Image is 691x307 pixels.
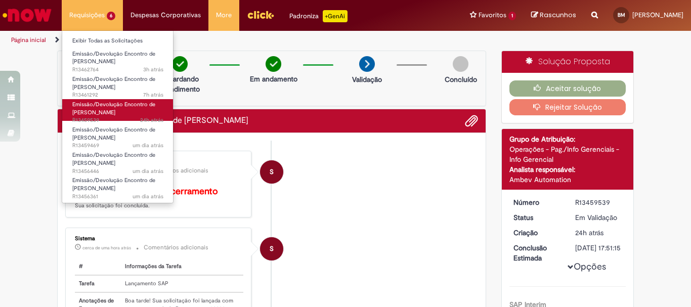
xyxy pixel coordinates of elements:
span: Emissão/Devolução Encontro de [PERSON_NAME] [72,50,155,66]
span: cerca de uma hora atrás [82,245,131,251]
a: Rascunhos [531,11,576,20]
span: BM [618,12,625,18]
span: R13456361 [72,193,163,201]
span: R13456446 [72,167,163,176]
img: click_logo_yellow_360x200.png [247,7,274,22]
span: R13459469 [72,142,163,150]
div: Padroniza [289,10,348,22]
th: Tarefa [75,275,121,292]
span: Requisições [69,10,105,20]
a: Página inicial [11,36,46,44]
time: 28/08/2025 17:24:34 [575,228,603,237]
a: Aberto R13461292 : Emissão/Devolução Encontro de Contas Fornecedor [62,74,174,96]
div: R13459539 [575,197,622,207]
span: 7h atrás [143,91,163,99]
img: check-circle-green.png [266,56,281,72]
p: +GenAi [323,10,348,22]
th: Informações da Tarefa [121,258,243,275]
span: um dia atrás [133,142,163,149]
dt: Criação [506,228,568,238]
time: 28/08/2025 10:01:00 [133,167,163,175]
span: um dia atrás [133,167,163,175]
span: 6 [107,12,115,20]
span: Rascunhos [540,10,576,20]
time: 28/08/2025 17:14:52 [133,142,163,149]
span: 24h atrás [140,116,163,124]
td: Lançamento SAP [121,275,243,292]
a: Aberto R13459539 : Emissão/Devolução Encontro de Contas Fornecedor [62,99,174,121]
div: System [260,160,283,184]
button: Rejeitar Solução [509,99,626,115]
a: Aberto R13456446 : Emissão/Devolução Encontro de Contas Fornecedor [62,150,174,171]
span: R13459539 [72,116,163,124]
div: [DATE] 17:51:15 [575,243,622,253]
img: arrow-next.png [359,56,375,72]
span: Emissão/Devolução Encontro de [PERSON_NAME] [72,101,155,116]
div: Em Validação [575,212,622,223]
th: # [75,258,121,275]
p: Concluído [445,74,477,84]
span: S [270,160,274,184]
span: R13462764 [72,66,163,74]
div: Operações - Pag./Info Gerenciais - Info Gerencial [509,144,626,164]
div: Grupo de Atribuição: [509,134,626,144]
div: Ambev Automation [509,174,626,185]
span: Emissão/Devolução Encontro de [PERSON_NAME] [72,75,155,91]
span: Emissão/Devolução Encontro de [PERSON_NAME] [72,177,155,192]
span: S [270,237,274,261]
span: 24h atrás [575,228,603,237]
time: 29/08/2025 15:54:37 [82,245,131,251]
ul: Requisições [62,30,174,203]
span: Emissão/Devolução Encontro de [PERSON_NAME] [72,126,155,142]
span: R13461292 [72,91,163,99]
div: 28/08/2025 17:24:34 [575,228,622,238]
span: 3h atrás [143,66,163,73]
time: 28/08/2025 09:49:05 [133,193,163,200]
div: Analista responsável: [509,164,626,174]
span: Favoritos [479,10,506,20]
img: check-circle-green.png [172,56,188,72]
img: img-circle-grey.png [453,56,468,72]
time: 29/08/2025 14:44:30 [143,66,163,73]
span: Emissão/Devolução Encontro de [PERSON_NAME] [72,151,155,167]
ul: Trilhas de página [8,31,453,50]
span: 1 [508,12,516,20]
a: Exibir Todas as Solicitações [62,35,174,47]
small: Comentários adicionais [144,166,208,175]
div: Solução Proposta [502,51,634,73]
small: Comentários adicionais [144,243,208,252]
div: System [260,237,283,260]
a: Aberto R13459469 : Emissão/Devolução Encontro de Contas Fornecedor [62,124,174,146]
span: More [216,10,232,20]
div: Sistema [75,236,243,242]
span: um dia atrás [133,193,163,200]
p: Aguardando atendimento [155,74,204,94]
dt: Status [506,212,568,223]
span: Despesas Corporativas [131,10,201,20]
a: Aberto R13462764 : Emissão/Devolução Encontro de Contas Fornecedor [62,49,174,70]
span: [PERSON_NAME] [632,11,683,19]
time: 29/08/2025 10:01:18 [143,91,163,99]
time: 28/08/2025 17:24:36 [140,116,163,124]
dt: Conclusão Estimada [506,243,568,263]
img: ServiceNow [1,5,53,25]
p: Validação [352,74,382,84]
button: Aceitar solução [509,80,626,97]
a: Aberto R13456361 : Emissão/Devolução Encontro de Contas Fornecedor [62,175,174,197]
dt: Número [506,197,568,207]
button: Adicionar anexos [465,114,478,127]
p: Em andamento [250,74,297,84]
